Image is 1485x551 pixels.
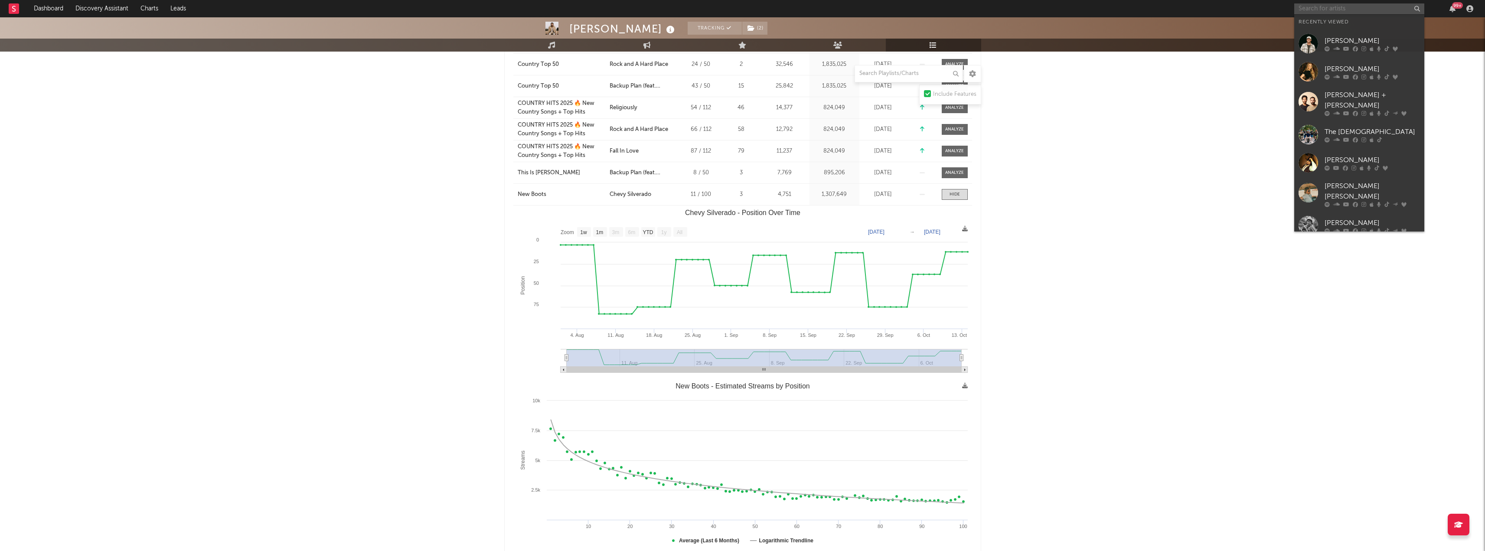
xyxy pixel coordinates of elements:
text: 50 [752,524,757,529]
text: [DATE] [924,229,940,235]
div: This Is [PERSON_NAME] [518,169,580,177]
div: Rock and A Hard Place [610,60,668,69]
div: [PERSON_NAME] + [PERSON_NAME] [1325,90,1420,111]
text: All [676,229,682,235]
a: [PERSON_NAME] [1294,58,1424,86]
text: 18. Aug [646,333,662,338]
div: 4,751 [762,190,807,199]
text: 75 [533,302,539,307]
text: 25 [533,259,539,264]
div: [PERSON_NAME] [1325,64,1420,74]
input: Search Playlists/Charts [855,65,963,82]
div: 87 / 112 [682,147,721,156]
input: Search for artists [1294,3,1424,14]
a: COUNTRY HITS 2025 🔥 New Country Songs + Top Hits [518,99,605,116]
div: 824,049 [812,147,857,156]
div: 79 [725,147,757,156]
text: 20 [627,524,633,529]
text: 0 [536,237,539,242]
text: 50 [533,280,539,286]
div: Religiously [610,104,637,112]
div: The [DEMOGRAPHIC_DATA] [1325,127,1420,137]
a: COUNTRY HITS 2025 🔥 New Country Songs + Top Hits [518,143,605,160]
button: Tracking [688,22,742,35]
text: 7.5k [531,428,540,433]
div: 11 / 100 [682,190,721,199]
button: 99+ [1449,5,1456,12]
div: [DATE] [862,147,905,156]
text: 80 [878,524,883,529]
span: ( 2 ) [742,22,768,35]
div: 895,206 [812,169,857,177]
div: 7,769 [762,169,807,177]
div: [DATE] [862,169,905,177]
div: [PERSON_NAME] [PERSON_NAME] [1325,181,1420,202]
a: [PERSON_NAME] [1294,29,1424,58]
text: 40 [711,524,716,529]
text: 1y [661,229,666,235]
text: 13. Oct [951,333,966,338]
div: [DATE] [862,104,905,112]
text: Streams [519,450,525,470]
div: Rock and A Hard Place [610,125,668,134]
div: 11,237 [762,147,807,156]
div: 43 / 50 [682,82,721,91]
div: 1,835,025 [812,82,857,91]
text: 11. Aug [607,333,623,338]
div: New Boots [518,190,546,199]
div: 32,546 [762,60,807,69]
a: COUNTRY HITS 2025 🔥 New Country Songs + Top Hits [518,121,605,138]
text: Logarithmic Trendline [759,538,813,544]
div: Backup Plan (feat. [PERSON_NAME]) [610,169,677,177]
a: [PERSON_NAME] + [PERSON_NAME] [1294,86,1424,121]
a: [PERSON_NAME] [1294,212,1424,240]
text: 60 [794,524,799,529]
div: [PERSON_NAME] [1325,36,1420,46]
text: 4. Aug [570,333,584,338]
button: (2) [742,22,767,35]
text: 30 [669,524,674,529]
div: 1,307,649 [812,190,857,199]
div: [DATE] [862,190,905,199]
text: 1w [580,229,587,235]
a: This Is [PERSON_NAME] [518,169,605,177]
text: 10k [532,398,540,403]
text: Position [520,276,526,295]
div: 66 / 112 [682,125,721,134]
div: 14,377 [762,104,807,112]
svg: Chevy Silverado - Position Over Time [513,205,972,379]
div: Recently Viewed [1299,17,1420,27]
text: 22. Sep [838,333,855,338]
div: Backup Plan (feat. [PERSON_NAME]) [610,82,677,91]
text: [DATE] [868,229,884,235]
text: 3m [612,229,619,235]
div: 1,835,025 [812,60,857,69]
a: [PERSON_NAME] [1294,149,1424,177]
div: [PERSON_NAME] [1325,155,1420,165]
div: [PERSON_NAME] [569,22,677,36]
div: 8 / 50 [682,169,721,177]
text: 1. Sep [724,333,738,338]
text: New Boots - Estimated Streams by Position [676,382,809,390]
text: 29. Sep [877,333,893,338]
div: 3 [725,190,757,199]
div: 25,842 [762,82,807,91]
div: 24 / 50 [682,60,721,69]
text: Zoom [561,229,574,235]
a: The [DEMOGRAPHIC_DATA] [1294,121,1424,149]
a: Country Top 50 [518,82,605,91]
div: [DATE] [862,60,905,69]
a: [PERSON_NAME] [PERSON_NAME] [1294,177,1424,212]
div: Country Top 50 [518,82,559,91]
text: 70 [836,524,841,529]
text: 15. Sep [800,333,816,338]
text: 1m [596,229,603,235]
div: 99 + [1452,2,1463,9]
div: 58 [725,125,757,134]
text: 10 [585,524,591,529]
div: 54 / 112 [682,104,721,112]
div: 824,049 [812,104,857,112]
text: Average (Last 6 Months) [679,538,739,544]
